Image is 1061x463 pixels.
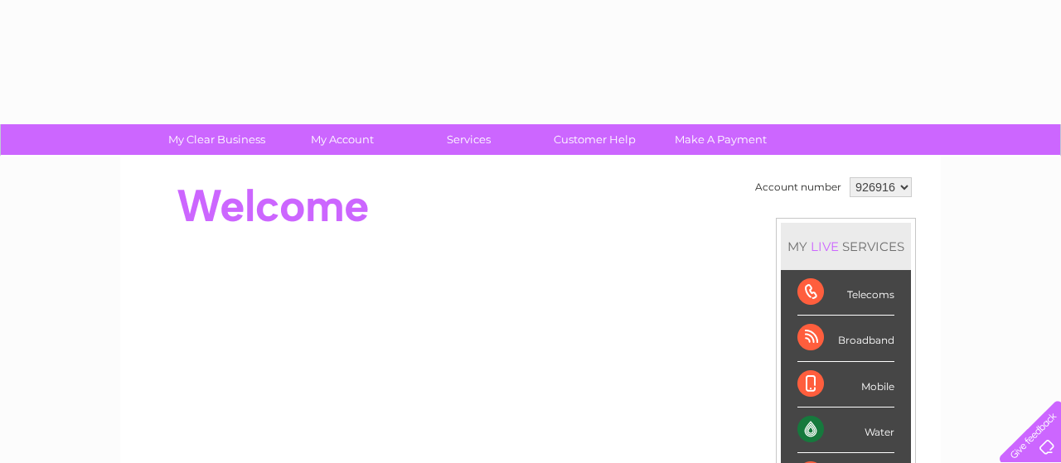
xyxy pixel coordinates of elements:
div: Mobile [797,362,894,408]
td: Account number [751,173,845,201]
a: Customer Help [526,124,663,155]
a: My Account [274,124,411,155]
div: Telecoms [797,270,894,316]
div: MY SERVICES [781,223,911,270]
a: Services [400,124,537,155]
a: Make A Payment [652,124,789,155]
div: Broadband [797,316,894,361]
a: My Clear Business [148,124,285,155]
div: LIVE [807,239,842,254]
div: Water [797,408,894,453]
